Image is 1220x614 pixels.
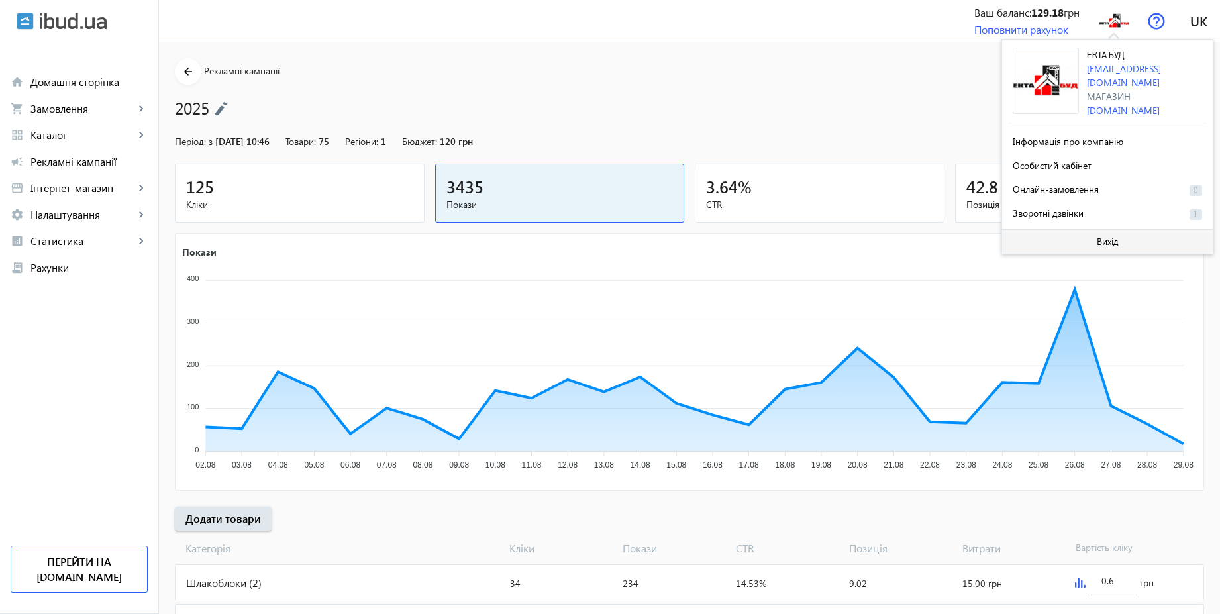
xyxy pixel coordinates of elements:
tspan: 03.08 [232,460,252,470]
span: 14.53% [736,577,766,589]
span: Онлайн-замовлення [1013,183,1099,195]
button: Особистий кабінет [1007,152,1207,176]
span: Регіони: [345,135,378,148]
tspan: 12.08 [558,460,578,470]
tspan: 300 [187,317,199,325]
span: Покази [446,198,674,211]
span: Кліки [186,198,413,211]
tspan: 19.08 [811,460,831,470]
span: Кліки [504,541,617,556]
mat-icon: analytics [11,234,24,248]
tspan: 15.08 [666,460,686,470]
span: Рекламні кампанії [30,155,148,168]
tspan: 200 [187,360,199,368]
mat-icon: shopping_cart [11,102,24,115]
mat-icon: receipt_long [11,261,24,274]
span: грн [1140,576,1154,589]
tspan: 29.08 [1174,460,1194,470]
img: ibud_text.svg [40,13,107,30]
span: Домашня сторінка [30,76,148,89]
mat-icon: keyboard_arrow_right [134,181,148,195]
span: Налаштування [30,208,134,221]
span: [DATE] 10:46 [215,135,270,148]
span: 9.02 [849,577,867,589]
tspan: 20.08 [848,460,868,470]
span: 120 грн [440,135,473,148]
div: Магазин [1087,89,1207,103]
span: Позиція [844,541,957,556]
span: Рахунки [30,261,148,274]
tspan: 26.08 [1065,460,1085,470]
button: Онлайн-замовлення0 [1007,176,1207,200]
img: 2423561dc24e31080c8467865427797-f89b8d8d90.jpg [1013,48,1079,114]
button: Інформація про компанію [1007,128,1207,152]
span: 0 [1190,185,1202,196]
button: Додати товари [175,507,272,531]
button: Зворотні дзвінки1 [1007,200,1207,224]
h1: 2025 [175,96,1121,119]
tspan: 07.08 [377,460,397,470]
tspan: 17.08 [739,460,759,470]
img: graph.svg [1075,578,1086,588]
mat-icon: storefront [11,181,24,195]
a: [DOMAIN_NAME] [1087,104,1160,117]
span: Категорія [175,541,504,556]
span: Період: з [175,135,213,148]
span: % [738,176,752,197]
img: ibud.svg [17,13,34,30]
span: 3435 [446,176,483,197]
span: 75 [319,135,329,148]
a: Поповнити рахунок [974,23,1068,36]
tspan: 16.08 [703,460,723,470]
span: Покази [617,541,731,556]
span: 125 [186,176,214,197]
span: Вихід [1097,236,1119,247]
tspan: 28.08 [1137,460,1157,470]
span: 1 [381,135,386,148]
span: Статистика [30,234,134,248]
mat-icon: grid_view [11,128,24,142]
tspan: 08.08 [413,460,432,470]
mat-icon: home [11,76,24,89]
text: Покази [182,245,217,258]
mat-icon: settings [11,208,24,221]
span: 1 [1190,209,1202,220]
img: 2423561dc24e31080c8467865427797-f89b8d8d90.jpg [1099,6,1129,36]
a: Перейти на [DOMAIN_NAME] [11,546,148,593]
span: uk [1190,13,1207,29]
b: 129.18 [1031,5,1064,19]
span: Витрати [957,541,1070,556]
span: Інтернет-магазин [30,181,134,195]
span: Додати товари [185,511,261,526]
tspan: 04.08 [268,460,288,470]
mat-icon: campaign [11,155,24,168]
span: 15.00 грн [962,577,1002,589]
tspan: 27.08 [1101,460,1121,470]
span: Позиція [966,198,1194,211]
tspan: 21.08 [884,460,903,470]
img: help.svg [1148,13,1165,30]
span: Рекламні кампанії [204,64,280,77]
tspan: 14.08 [631,460,650,470]
tspan: 11.08 [521,460,541,470]
span: Каталог [30,128,134,142]
tspan: 09.08 [449,460,469,470]
tspan: 02.08 [195,460,215,470]
tspan: 05.08 [304,460,324,470]
span: Особистий кабінет [1013,159,1092,172]
tspan: 24.08 [992,460,1012,470]
div: Ваш баланс: грн [974,5,1080,20]
span: Вартість кліку [1070,541,1184,556]
mat-icon: keyboard_arrow_right [134,208,148,221]
tspan: 18.08 [775,460,795,470]
span: Бюджет: [402,135,437,148]
span: 42.8 [966,176,998,197]
span: CTR [731,541,844,556]
span: 3.64 [706,176,738,197]
span: 234 [623,577,638,589]
a: [EMAIL_ADDRESS][DOMAIN_NAME] [1087,62,1161,89]
mat-icon: keyboard_arrow_right [134,128,148,142]
tspan: 0 [195,446,199,454]
tspan: 100 [187,403,199,411]
mat-icon: arrow_back [180,64,197,80]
